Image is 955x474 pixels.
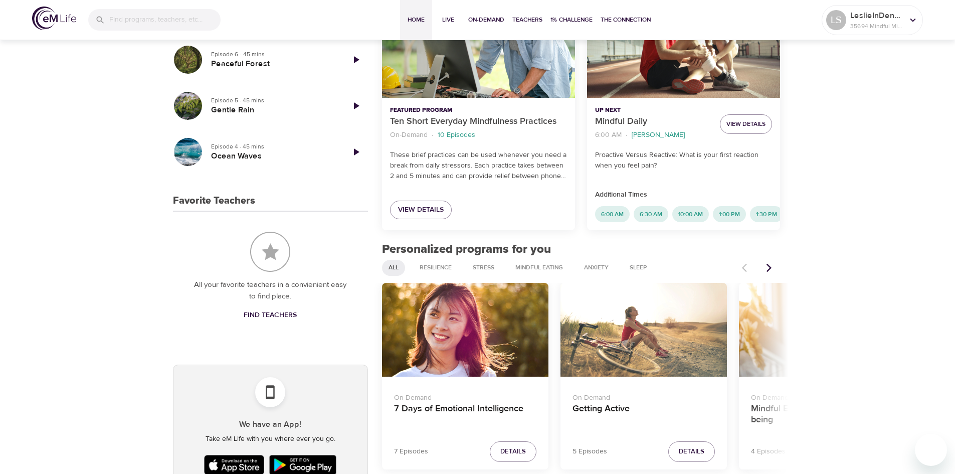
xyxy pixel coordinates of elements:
[383,263,405,272] span: All
[758,257,780,279] button: Next items
[726,119,766,129] span: View Details
[850,10,903,22] p: LeslieInDenver
[404,15,428,25] span: Home
[344,94,368,118] a: Play Episode
[32,7,76,30] img: logo
[601,15,651,25] span: The Connection
[467,263,500,272] span: Stress
[109,9,221,31] input: Find programs, teachers, etc...
[500,446,526,457] span: Details
[826,10,846,30] div: LS
[850,22,903,31] p: 35694 Mindful Minutes
[414,263,458,272] span: Resilience
[751,403,893,427] h4: Mindful Eating: A Path to Well-being
[751,389,893,403] p: On-Demand
[624,263,653,272] span: Sleep
[572,446,607,457] p: 5 Episodes
[466,260,501,276] div: Stress
[572,389,715,403] p: On-Demand
[713,210,746,219] span: 1:00 PM
[750,210,783,219] span: 1:30 PM
[578,263,615,272] span: Anxiety
[595,206,630,222] div: 6:00 AM
[720,114,772,134] button: View Details
[211,96,336,105] p: Episode 5 · 45 mins
[390,130,428,140] p: On-Demand
[173,45,203,75] button: Peaceful Forest
[398,204,444,216] span: View Details
[509,260,569,276] div: Mindful Eating
[595,115,712,128] p: Mindful Daily
[632,130,685,140] p: [PERSON_NAME]
[623,260,654,276] div: Sleep
[595,106,712,115] p: Up Next
[240,306,301,325] a: Find Teachers
[750,206,783,222] div: 1:30 PM
[560,283,727,377] button: Getting Active
[173,195,255,207] h3: Favorite Teachers
[173,91,203,121] button: Gentle Rain
[250,232,290,272] img: Favorite Teachers
[181,419,359,430] h5: We have an App!
[413,260,458,276] div: Resilience
[193,279,348,302] p: All your favorite teachers in a convienient easy to find place.
[572,403,715,427] h4: Getting Active
[595,190,772,200] p: Additional Times
[173,137,203,167] button: Ocean Waves
[394,389,536,403] p: On-Demand
[512,15,542,25] span: Teachers
[344,48,368,72] a: Play Episode
[390,106,567,115] p: Featured Program
[739,283,905,377] button: Mindful Eating: A Path to Well-being
[382,260,405,276] div: All
[344,140,368,164] a: Play Episode
[468,15,504,25] span: On-Demand
[382,283,548,377] button: 7 Days of Emotional Intelligence
[550,15,593,25] span: 1% Challenge
[595,150,772,171] p: Proactive Versus Reactive: What is your first reaction when you feel pain?
[634,210,668,219] span: 6:30 AM
[390,201,452,219] a: View Details
[211,59,336,69] h5: Peaceful Forest
[672,206,709,222] div: 10:00 AM
[211,50,336,59] p: Episode 6 · 45 mins
[394,446,428,457] p: 7 Episodes
[595,128,712,142] nav: breadcrumb
[244,309,297,322] span: Find Teachers
[390,128,567,142] nav: breadcrumb
[211,105,336,115] h5: Gentle Rain
[713,206,746,222] div: 1:00 PM
[595,210,630,219] span: 6:00 AM
[578,260,615,276] div: Anxiety
[211,142,336,151] p: Episode 4 · 45 mins
[490,441,536,462] button: Details
[634,206,668,222] div: 6:30 AM
[394,403,536,427] h4: 7 Days of Emotional Intelligence
[672,210,709,219] span: 10:00 AM
[679,446,704,457] span: Details
[668,441,715,462] button: Details
[626,128,628,142] li: ·
[390,115,567,128] p: Ten Short Everyday Mindfulness Practices
[211,151,336,162] h5: Ocean Waves
[751,446,786,457] p: 4 Episodes
[432,128,434,142] li: ·
[915,434,947,466] iframe: Button to launch messaging window
[382,242,781,257] h2: Personalized programs for you
[509,263,569,272] span: Mindful Eating
[438,130,475,140] p: 10 Episodes
[390,150,567,182] p: These brief practices can be used whenever you need a break from daily stressors. Each practice t...
[436,15,460,25] span: Live
[595,130,622,140] p: 6:00 AM
[181,434,359,444] p: Take eM Life with you where ever you go.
